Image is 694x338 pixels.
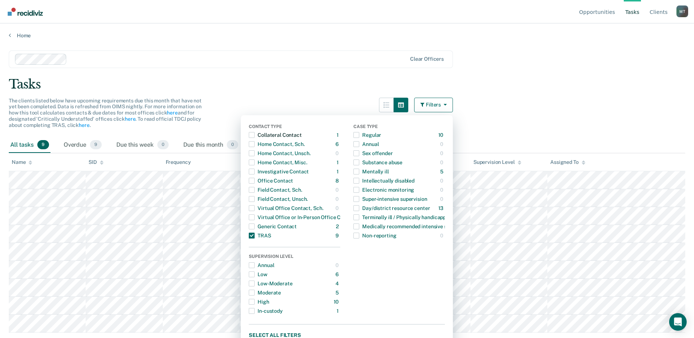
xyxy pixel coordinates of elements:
div: Home Contact, Unsch. [249,147,310,159]
div: Investigative Contact [249,166,309,177]
a: here [125,116,135,122]
div: Overdue9 [62,137,103,153]
span: 0 [157,140,169,150]
div: 10 [334,296,341,308]
div: 1 [337,166,340,177]
div: Sex offender [353,147,393,159]
img: Recidiviz [8,8,43,16]
div: 6 [335,268,340,280]
div: Moderate [249,287,281,298]
div: Terminally ill / Physically handicapped [353,211,452,223]
div: Supervision Level [473,159,521,165]
div: 9 [335,230,340,241]
div: High [249,296,269,308]
div: Substance abuse [353,157,402,168]
div: Tasks [9,77,685,92]
div: Mentally ill [353,166,389,177]
div: M T [676,5,688,17]
div: 5 [335,287,340,298]
span: The clients listed below have upcoming requirements due this month that have not yet been complet... [9,98,202,128]
div: Due this month0 [182,137,240,153]
div: Name [12,159,32,165]
div: 0 [440,184,445,196]
div: In-custody [249,305,283,317]
button: Filters [414,98,453,112]
div: 0 [335,202,340,214]
div: Non-reporting [353,230,396,241]
div: 0 [335,259,340,271]
div: 13 [438,202,445,214]
div: Home Contact, Misc. [249,157,307,168]
div: 6 [335,138,340,150]
div: Super-intensive supervision [353,193,427,205]
div: Field Contact, Unsch. [249,193,308,205]
span: 9 [37,140,49,150]
div: All tasks9 [9,137,50,153]
div: SID [89,159,104,165]
a: here [79,122,89,128]
div: 1 [337,129,340,141]
div: 1 [337,305,340,317]
div: Open Intercom Messenger [669,313,687,331]
div: Low [249,268,267,280]
div: Virtual Office or In-Person Office Contact [249,211,356,223]
div: 0 [335,193,340,205]
div: Generic Contact [249,221,297,232]
div: 0 [440,193,445,205]
div: 0 [440,175,445,187]
div: Home Contact, Sch. [249,138,304,150]
div: Office Contact [249,175,293,187]
div: Case Type [353,124,445,131]
button: Profile dropdown button [676,5,688,17]
div: 0 [335,147,340,159]
div: Collateral Contact [249,129,301,141]
div: 4 [335,278,340,289]
div: Regular [353,129,381,141]
span: 9 [90,140,102,150]
div: Virtual Office Contact, Sch. [249,202,323,214]
div: 8 [335,175,340,187]
div: Due this week0 [115,137,170,153]
div: 0 [440,157,445,168]
div: 0 [440,147,445,159]
a: Home [9,32,685,39]
div: 2 [336,221,340,232]
div: Annual [353,138,379,150]
div: 1 [337,157,340,168]
div: Low-Moderate [249,278,292,289]
div: Supervision Level [249,254,340,260]
div: 0 [335,184,340,196]
div: Frequency [166,159,191,165]
div: Medically recommended intensive supervision [353,221,471,232]
div: Contact Type [249,124,340,131]
div: Electronic monitoring [353,184,414,196]
div: 0 [440,230,445,241]
div: Field Contact, Sch. [249,184,302,196]
span: 0 [227,140,238,150]
div: Intellectually disabled [353,175,414,187]
div: 0 [440,138,445,150]
div: TRAS [249,230,271,241]
div: 5 [440,166,445,177]
div: 10 [438,129,445,141]
div: Annual [249,259,274,271]
div: Clear officers [410,56,444,62]
a: here [167,110,177,116]
div: Day/district resource center [353,202,430,214]
div: Assigned To [550,159,585,165]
